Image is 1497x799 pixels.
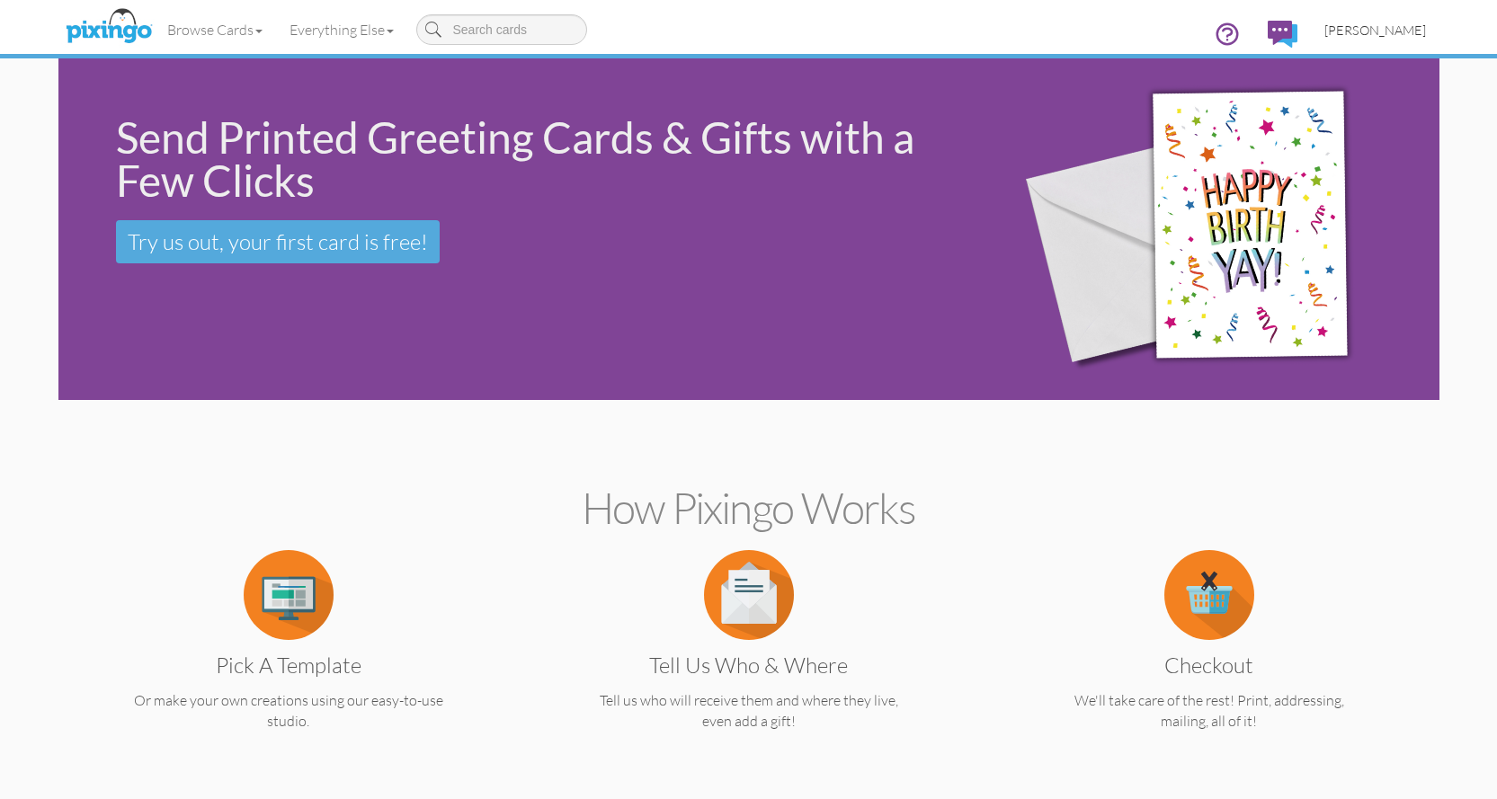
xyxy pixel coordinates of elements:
a: Tell us Who & Where Tell us who will receive them and where they live, even add a gift! [554,584,944,732]
img: item.alt [244,550,334,640]
div: Send Printed Greeting Cards & Gifts with a Few Clicks [116,116,965,202]
p: Or make your own creations using our easy-to-use studio. [94,690,484,732]
img: comments.svg [1268,21,1297,48]
img: item.alt [704,550,794,640]
a: Try us out, your first card is free! [116,220,440,263]
a: [PERSON_NAME] [1311,7,1439,53]
img: 942c5090-71ba-4bfc-9a92-ca782dcda692.png [994,33,1428,426]
a: Checkout We'll take care of the rest! Print, addressing, mailing, all of it! [1014,584,1404,732]
a: Browse Cards [154,7,276,52]
p: Tell us who will receive them and where they live, even add a gift! [554,690,944,732]
a: Everything Else [276,7,407,52]
h3: Pick a Template [107,653,470,677]
h3: Tell us Who & Where [567,653,931,677]
h3: Checkout [1028,653,1391,677]
img: item.alt [1164,550,1254,640]
h2: How Pixingo works [90,484,1408,532]
img: pixingo logo [61,4,156,49]
p: We'll take care of the rest! Print, addressing, mailing, all of it! [1014,690,1404,732]
a: Pick a Template Or make your own creations using our easy-to-use studio. [94,584,484,732]
span: [PERSON_NAME] [1324,22,1426,38]
span: Try us out, your first card is free! [128,228,428,255]
input: Search cards [416,14,587,45]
